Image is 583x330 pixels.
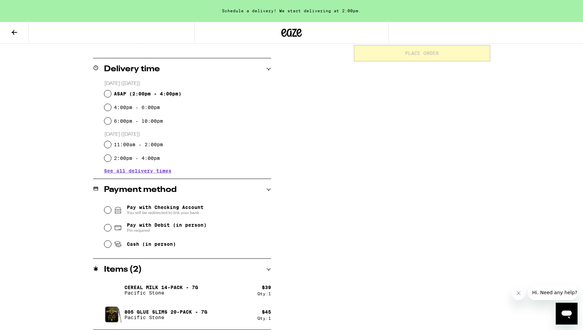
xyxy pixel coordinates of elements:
img: Cereal Milk 14-Pack - 7g [104,281,123,300]
div: Qty: 1 [257,291,271,296]
label: 6:00pm - 10:00pm [114,118,163,124]
p: [DATE] ([DATE]) [104,80,271,87]
iframe: Button to launch messaging window [556,303,578,325]
label: 11:00am - 2:00pm [114,142,163,147]
span: Pin required [127,228,207,233]
img: 805 Glue Slims 20-Pack - 7g [104,305,123,324]
iframe: Message from company [528,285,578,300]
iframe: Close message [512,286,525,300]
p: Cereal Milk 14-Pack - 7g [124,285,198,290]
label: 2:00pm - 4:00pm [114,155,160,161]
h2: Payment method [104,186,177,194]
button: See all delivery times [104,168,171,173]
span: Place Order [405,51,439,56]
div: Qty: 1 [257,316,271,320]
p: Pacific Stone [124,315,207,320]
p: We'll contact you at [PHONE_NUMBER] when we arrive [104,49,271,55]
span: Cash (in person) [127,241,176,247]
span: You will be redirected to link your bank [127,210,204,215]
button: Place Order [354,45,490,61]
p: Pacific Stone [124,290,198,296]
div: $ 45 [262,309,271,315]
p: [DATE] ([DATE]) [104,131,271,138]
span: Pay with Checking Account [127,205,204,215]
h2: Delivery time [104,65,160,73]
p: 805 Glue Slims 20-Pack - 7g [124,309,207,315]
h2: Items ( 2 ) [104,266,142,274]
span: ASAP ( 2:00pm - 4:00pm ) [114,91,181,96]
span: Pay with Debit (in person) [127,222,207,228]
label: 4:00pm - 6:00pm [114,105,160,110]
div: $ 39 [262,285,271,290]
